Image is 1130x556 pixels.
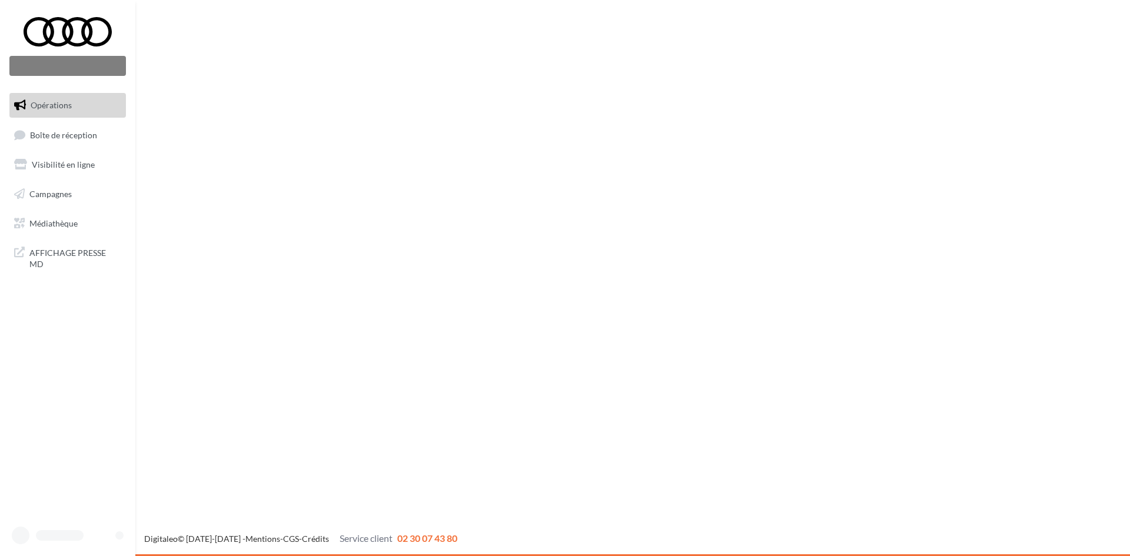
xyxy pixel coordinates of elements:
a: Digitaleo [144,534,178,544]
a: Opérations [7,93,128,118]
a: Visibilité en ligne [7,152,128,177]
span: Opérations [31,100,72,110]
span: AFFICHAGE PRESSE MD [29,245,121,270]
span: Visibilité en ligne [32,159,95,169]
span: Service client [340,532,393,544]
span: Campagnes [29,189,72,199]
a: Mentions [245,534,280,544]
a: Médiathèque [7,211,128,236]
span: © [DATE]-[DATE] - - - [144,534,457,544]
span: Boîte de réception [30,129,97,139]
a: AFFICHAGE PRESSE MD [7,240,128,275]
a: CGS [283,534,299,544]
a: Campagnes [7,182,128,207]
span: 02 30 07 43 80 [397,532,457,544]
a: Crédits [302,534,329,544]
div: Nouvelle campagne [9,56,126,76]
span: Médiathèque [29,218,78,228]
a: Boîte de réception [7,122,128,148]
